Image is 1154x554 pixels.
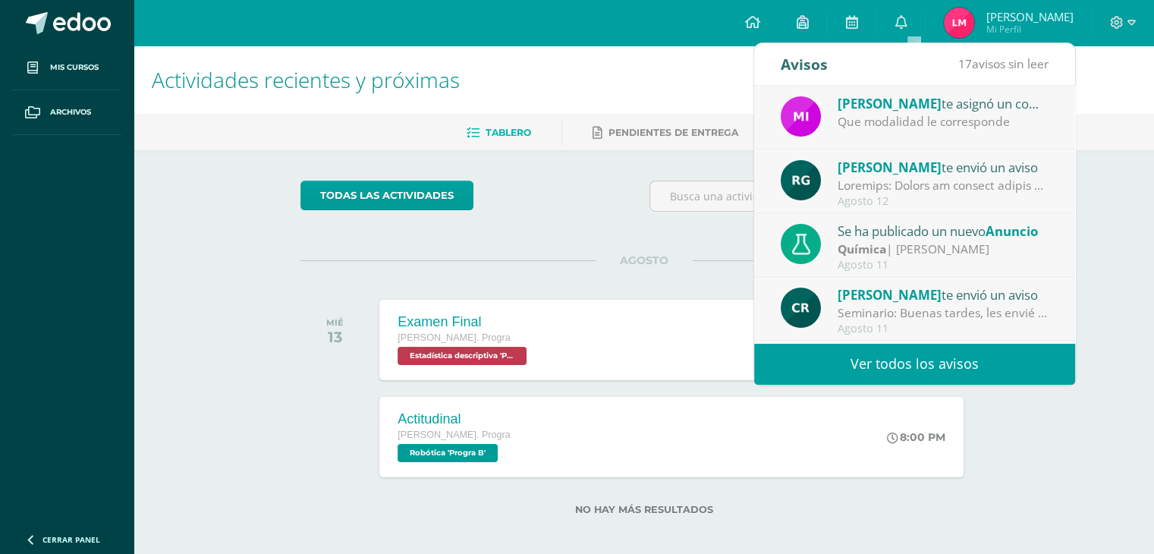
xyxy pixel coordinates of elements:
[608,127,738,138] span: Pendientes de entrega
[398,314,530,330] div: Examen Final
[398,347,527,365] span: Estadística descriptiva 'Progra B'
[596,253,693,267] span: AGOSTO
[838,286,942,304] span: [PERSON_NAME]
[838,241,886,257] strong: Química
[838,304,1049,322] div: Seminario: Buenas tardes, les envié correo con la información de Seminario. Mañana realizamos la ...
[42,534,100,545] span: Cerrar panel
[958,55,972,72] span: 17
[398,411,510,427] div: Actitudinal
[838,241,1049,258] div: | [PERSON_NAME]
[152,65,460,94] span: Actividades recientes y próximas
[838,95,942,112] span: [PERSON_NAME]
[300,181,473,210] a: todas las Actividades
[838,195,1049,208] div: Agosto 12
[838,93,1049,113] div: te asignó un comentario en 'Parcial I' para 'Estadística descriptiva'
[838,157,1049,177] div: te envió un aviso
[300,504,987,515] label: No hay más resultados
[326,317,344,328] div: MIÉ
[593,121,738,145] a: Pendientes de entrega
[50,61,99,74] span: Mis cursos
[398,430,510,440] span: [PERSON_NAME]. Progra
[781,96,821,137] img: e71b507b6b1ebf6fbe7886fc31de659d.png
[838,159,942,176] span: [PERSON_NAME]
[781,160,821,200] img: 24ef3269677dd7dd963c57b86ff4a022.png
[754,343,1075,385] a: Ver todos los avisos
[958,55,1049,72] span: avisos sin leer
[838,285,1049,304] div: te envió un aviso
[986,222,1038,240] span: Anuncio
[467,121,531,145] a: Tablero
[887,430,945,444] div: 8:00 PM
[838,177,1049,194] div: Simposio: Reciba un cordial saludo de parte de la Universidad Mesoamericana. Nos complace invitar...
[650,181,986,211] input: Busca una actividad próxima aquí...
[486,127,531,138] span: Tablero
[50,106,91,118] span: Archivos
[838,221,1049,241] div: Se ha publicado un nuevo
[781,43,828,85] div: Avisos
[398,332,510,343] span: [PERSON_NAME]. Progra
[12,90,121,135] a: Archivos
[944,8,974,38] img: 6956da7f3a373973a26dff1914efb300.png
[326,328,344,346] div: 13
[838,113,1049,131] div: Que modalidad le corresponde
[986,23,1073,36] span: Mi Perfil
[838,259,1049,272] div: Agosto 11
[986,9,1073,24] span: [PERSON_NAME]
[781,288,821,328] img: e534704a03497a621ce20af3abe0ca0c.png
[12,46,121,90] a: Mis cursos
[838,323,1049,335] div: Agosto 11
[398,444,498,462] span: Robótica 'Progra B'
